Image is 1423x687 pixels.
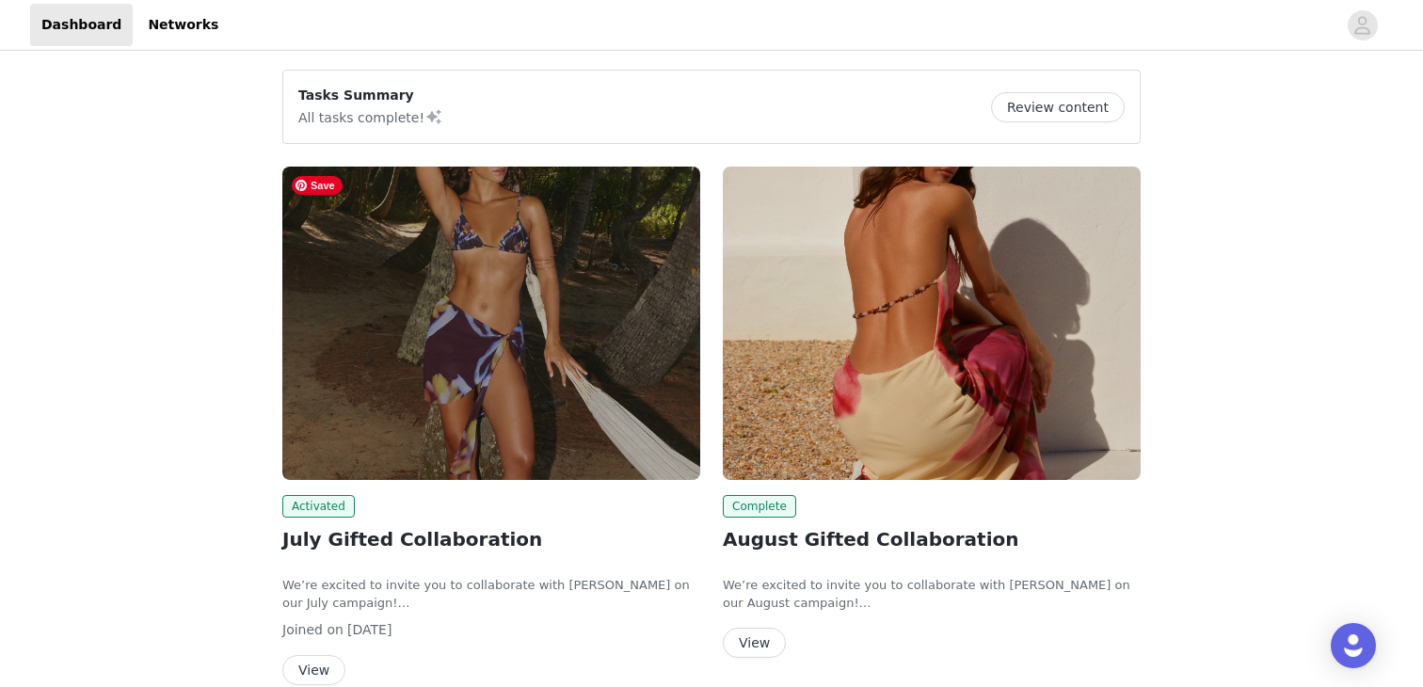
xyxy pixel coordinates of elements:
[1353,10,1371,40] div: avatar
[723,167,1141,480] img: Peppermayo AUS
[723,495,796,518] span: Complete
[282,622,344,637] span: Joined on
[298,105,443,128] p: All tasks complete!
[292,176,343,195] span: Save
[723,576,1141,613] p: We’re excited to invite you to collaborate with [PERSON_NAME] on our August campaign!
[298,86,443,105] p: Tasks Summary
[136,4,230,46] a: Networks
[347,622,392,637] span: [DATE]
[282,495,355,518] span: Activated
[282,663,345,678] a: View
[282,167,700,480] img: Peppermayo AUS
[1331,623,1376,668] div: Open Intercom Messenger
[282,576,700,613] p: We’re excited to invite you to collaborate with [PERSON_NAME] on our July campaign!
[723,636,786,650] a: View
[723,525,1141,553] h2: August Gifted Collaboration
[30,4,133,46] a: Dashboard
[282,525,700,553] h2: July Gifted Collaboration
[282,655,345,685] button: View
[723,628,786,658] button: View
[991,92,1125,122] button: Review content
